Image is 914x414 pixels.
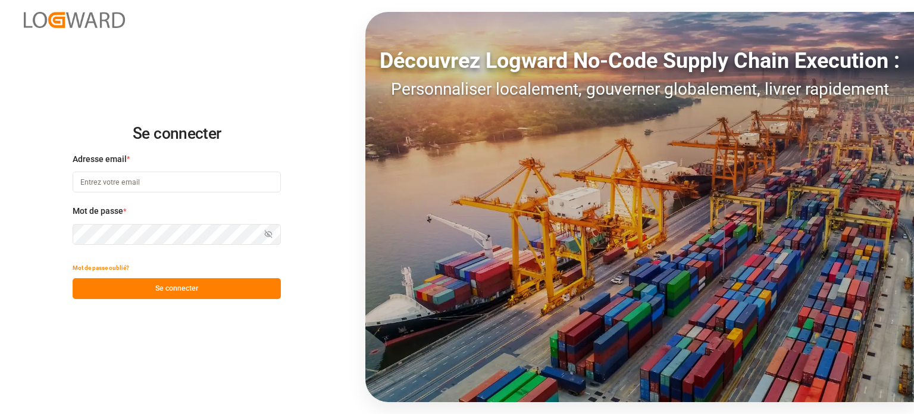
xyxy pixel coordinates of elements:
[73,172,281,192] input: Entrez votre email
[133,124,221,142] font: Se connecter
[391,79,889,99] font: Personnaliser localement, gouverner globalement, livrer rapidement
[155,284,198,292] font: Se connecter
[73,278,281,299] button: Se connecter
[73,206,123,216] font: Mot de passe
[24,12,125,28] img: Logward_new_orange.png
[73,154,127,164] font: Adresse email
[73,264,129,271] font: Mot de passe oublié?
[73,257,129,278] button: Mot de passe oublié?
[380,48,900,73] font: Découvrez Logward No-Code Supply Chain Execution :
